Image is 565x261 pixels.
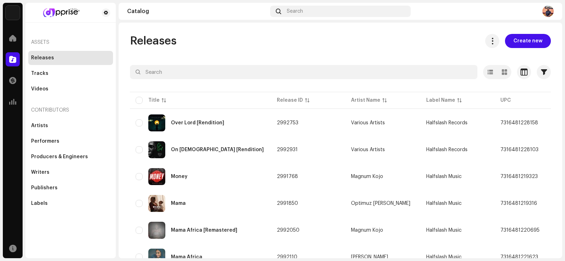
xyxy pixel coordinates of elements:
div: Tracks [31,71,48,76]
span: 7316481219316 [500,201,537,206]
div: Various Artists [351,120,385,125]
div: Writers [31,170,49,175]
div: Various Artists [351,147,385,152]
span: 7316481221623 [500,255,538,260]
div: [PERSON_NAME] [351,255,388,260]
img: 125cd0ff-3102-4b33-aa6d-4aba2e9ec030 [148,195,165,212]
span: Halfslash Music [426,174,462,179]
div: Money [171,174,188,179]
div: Title [148,97,160,104]
re-m-nav-item: Performers [28,134,113,148]
div: Catalog [127,8,267,14]
div: Optimuz [PERSON_NAME] [351,201,410,206]
re-a-nav-header: Assets [28,34,113,51]
img: 1c16f3de-5afb-4452-805d-3f3454e20b1b [6,6,20,20]
span: Magnum Kojo [351,228,415,233]
re-m-nav-item: Labels [28,196,113,210]
span: 7316481228103 [500,147,539,152]
span: 2992110 [277,255,297,260]
span: Create new [513,34,542,48]
div: Labels [31,201,48,206]
re-m-nav-item: Releases [28,51,113,65]
img: 9735bdd7-cfd5-46c3-b821-837d9d3475c2 [31,8,90,17]
img: b507d8a4-039c-4ba5-9d24-422f9312ea37 [148,222,165,239]
span: 7316481219323 [500,174,538,179]
div: Mama Africa [171,255,202,260]
span: Halfslash Music [426,228,462,233]
div: Producers & Engineers [31,154,88,160]
re-m-nav-item: Tracks [28,66,113,81]
span: 7316481220695 [500,228,540,233]
span: 2992931 [277,147,298,152]
re-m-nav-item: Publishers [28,181,113,195]
re-m-nav-item: Writers [28,165,113,179]
span: Search [287,8,303,14]
span: Halfslash Records [426,120,468,125]
div: Label Name [426,97,455,104]
img: efa54e3c-aabb-4c1f-8c67-99b8a96ae99f [542,6,554,17]
re-m-nav-item: Videos [28,82,113,96]
div: Magnum Kojo [351,174,383,179]
span: 7316481228158 [500,120,538,125]
span: 2992753 [277,120,298,125]
span: Halfslash Records [426,147,468,152]
input: Search [130,65,477,79]
div: On God [Rendition] [171,147,264,152]
div: Mama [171,201,186,206]
button: Create new [505,34,551,48]
div: Release ID [277,97,303,104]
div: Videos [31,86,48,92]
div: Releases [31,55,54,61]
img: 386102f1-aebc-4544-8525-a5739336d90f [148,141,165,158]
re-m-nav-item: Artists [28,119,113,133]
div: Mama Africa [Remastered] [171,228,237,233]
div: Artist Name [351,97,380,104]
img: 54f931b8-f4ef-44e0-8858-4d43a3fa7ee7 [148,114,165,131]
div: Over Lord [Rendition] [171,120,224,125]
div: Performers [31,138,59,144]
span: Halfslash Music [426,255,462,260]
span: Magnum Kojo [351,174,415,179]
span: Halfslash Music [426,201,462,206]
img: 75f5b6ab-f37f-4176-9290-ea6bdec33d56 [148,168,165,185]
re-m-nav-item: Producers & Engineers [28,150,113,164]
span: 2991768 [277,174,298,179]
span: Various Artists [351,147,415,152]
span: Releases [130,34,177,48]
span: Millicent [351,255,415,260]
div: Magnum Kojo [351,228,383,233]
div: Publishers [31,185,58,191]
span: 2992050 [277,228,299,233]
re-a-nav-header: Contributors [28,102,113,119]
div: Artists [31,123,48,129]
span: 2991850 [277,201,298,206]
span: Various Artists [351,120,415,125]
span: Optimuz Leo [351,201,415,206]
